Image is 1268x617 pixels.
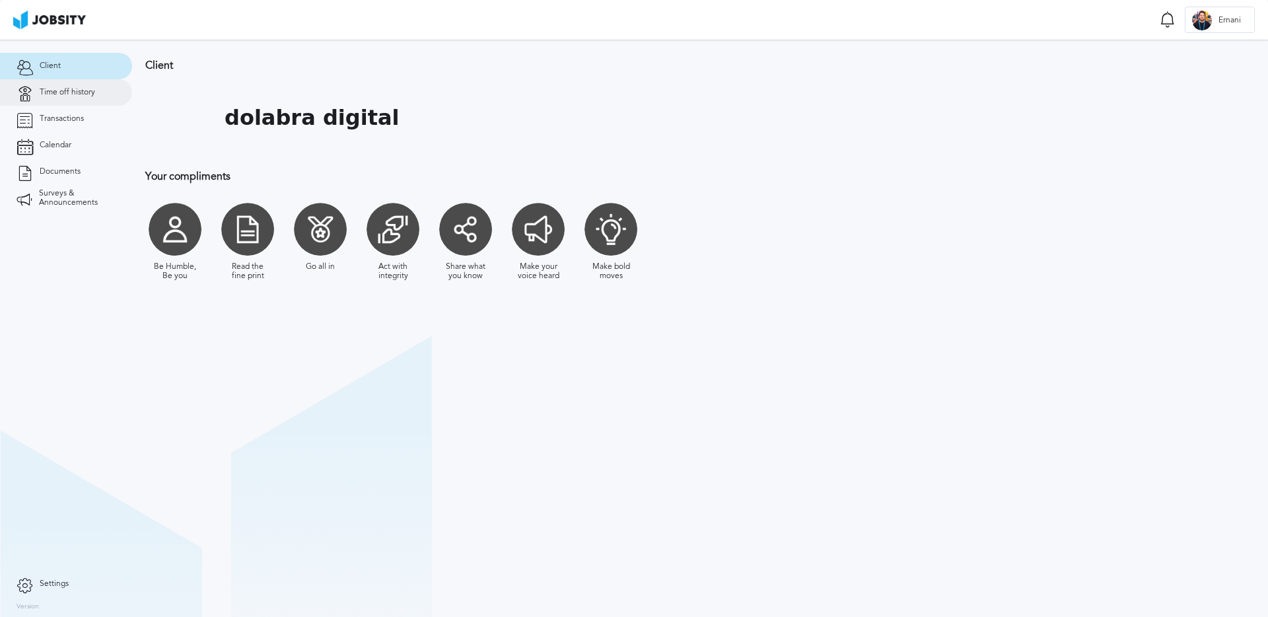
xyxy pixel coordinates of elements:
div: Be Humble, Be you [152,262,198,281]
img: ab4bad089aa723f57921c736e9817d99.png [13,11,86,29]
div: Act with integrity [370,262,416,281]
span: Documents [40,167,81,176]
span: Surveys & Announcements [39,189,116,207]
button: EErnani [1185,7,1255,33]
span: Transactions [40,114,84,124]
h3: Your compliments [145,170,862,182]
div: Go all in [306,262,335,272]
span: Client [40,61,61,71]
div: Make your voice heard [515,262,561,281]
div: Share what you know [442,262,489,281]
span: Settings [40,579,69,589]
span: Calendar [40,141,71,150]
h3: Client [145,59,862,71]
label: Version: [17,603,41,611]
span: Ernani [1212,16,1248,25]
div: E [1192,11,1212,30]
h1: dolabra digital [225,106,399,130]
span: Time off history [40,88,95,97]
div: Make bold moves [588,262,634,281]
div: Read the fine print [225,262,271,281]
